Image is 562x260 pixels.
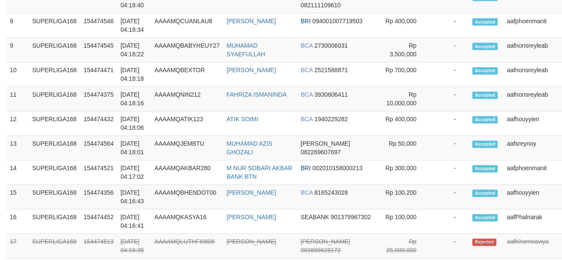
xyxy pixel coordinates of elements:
td: [DATE] 04:16:41 [117,209,151,234]
a: ATIK SOIMI [227,116,259,122]
a: FAHRIZA ISMANINDA [227,91,287,98]
span: Accepted [473,18,498,25]
span: Accepted [473,92,498,99]
td: SUPERLIGA168 [29,209,80,234]
td: 154474545 [80,38,117,62]
td: SUPERLIGA168 [29,62,80,87]
td: [DATE] 04:18:22 [117,38,151,62]
a: [PERSON_NAME] [227,67,276,73]
td: [DATE] 04:18:06 [117,111,151,136]
td: SUPERLIGA168 [29,185,80,209]
td: 8 [6,13,29,38]
td: [DATE] 04:17:02 [117,160,151,185]
td: 154474471 [80,62,117,87]
td: SUPERLIGA168 [29,111,80,136]
span: BCA [301,42,313,49]
span: Copy 2521588871 to clipboard [315,67,348,73]
td: Rp 700,000 [380,62,430,87]
td: - [430,209,469,234]
span: Copy 2730006031 to clipboard [315,42,348,49]
td: Rp 3,500,000 [380,38,430,62]
td: - [430,111,469,136]
span: Accepted [473,116,498,123]
span: Copy 082269607697 to clipboard [301,149,341,156]
td: - [430,185,469,209]
span: Copy 901379967302 to clipboard [331,214,371,220]
td: 16 [6,209,29,234]
span: [PERSON_NAME] [301,238,350,245]
a: [PERSON_NAME] [227,189,276,196]
td: SUPERLIGA168 [29,38,80,62]
td: 154474546 [80,13,117,38]
span: Copy 1940229282 to clipboard [315,116,348,122]
span: Accepted [473,190,498,197]
td: AAAAMQBHENDOT00 [151,185,223,209]
td: AAAAMQBABYHEUY27 [151,38,223,62]
span: BCA [301,91,313,98]
td: 154474375 [80,87,117,111]
span: BCA [301,116,313,122]
td: SUPERLIGA168 [29,13,80,38]
td: [DATE] 04:18:34 [117,13,151,38]
span: Accepted [473,214,498,221]
td: [DATE] 04:18:16 [117,87,151,111]
span: SEABANK [301,214,329,220]
span: Copy 3930806411 to clipboard [315,91,348,98]
td: 10 [6,62,29,87]
td: - [430,234,469,258]
td: Rp 10,000,000 [380,87,430,111]
span: Copy 094001007719503 to clipboard [312,18,363,24]
td: Rp 25,000,000 [380,234,430,258]
td: Rp 400,000 [380,13,430,38]
span: [PERSON_NAME] [301,140,350,147]
td: SUPERLIGA168 [29,234,80,258]
a: [PERSON_NAME] [227,214,276,220]
span: Accepted [473,67,498,74]
td: 154474432 [80,111,117,136]
span: Accepted [473,141,498,148]
td: 15 [6,185,29,209]
td: AAAAMQCUANLAU8 [151,13,223,38]
span: Copy 002010158000213 to clipboard [312,165,363,171]
td: - [430,136,469,160]
span: Copy 083866628172 to clipboard [301,247,341,254]
a: [PERSON_NAME] [227,238,276,245]
td: AAAAMQAKBAR280 [151,160,223,185]
a: MUHAMAD AZIS GHOZALI [227,140,273,156]
td: 14 [6,160,29,185]
td: 13 [6,136,29,160]
td: [DATE] 04:18:01 [117,136,151,160]
td: [DATE] 04:18:18 [117,62,151,87]
td: 154474564 [80,136,117,160]
td: Rp 400,000 [380,111,430,136]
span: BCA [301,189,313,196]
td: - [430,13,469,38]
a: MUHAMAD SYAEFULLAH [227,42,266,58]
td: SUPERLIGA168 [29,136,80,160]
td: 154474452 [80,209,117,234]
td: - [430,160,469,185]
td: [DATE] 04:16:35 [117,234,151,258]
td: 12 [6,111,29,136]
td: SUPERLIGA168 [29,160,80,185]
span: Accepted [473,165,498,172]
td: 154474521 [80,160,117,185]
td: Rp 100,200 [380,185,430,209]
a: M NUR SOBARI AKBAR BANK BTN [227,165,293,180]
span: BRI [301,165,311,171]
td: Rp 100,000 [380,209,430,234]
span: Copy 082111109610 to clipboard [301,2,341,9]
span: Copy 8165243028 to clipboard [315,189,348,196]
span: BRI [301,18,311,24]
span: Accepted [473,43,498,50]
span: Rejected [473,239,497,246]
td: Rp 300,000 [380,160,430,185]
td: - [430,87,469,111]
td: AAAAMQATIK123 [151,111,223,136]
td: AAAAMQJEMBTU [151,136,223,160]
td: AAAAMQBEXTOR [151,62,223,87]
td: AAAAMQLUTHFI0806 [151,234,223,258]
td: [DATE] 04:16:43 [117,185,151,209]
span: BCA [301,67,313,73]
a: [PERSON_NAME] [227,18,276,24]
